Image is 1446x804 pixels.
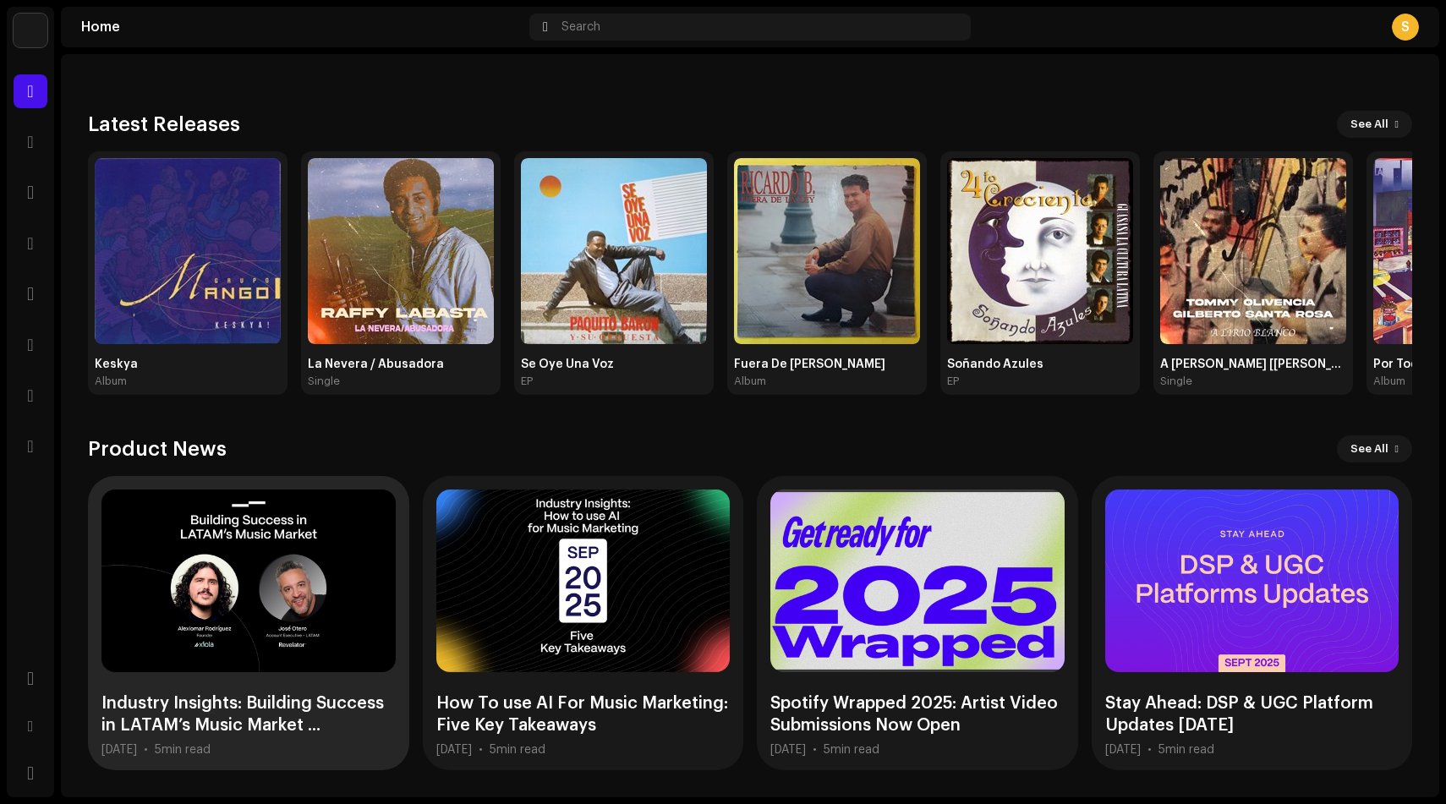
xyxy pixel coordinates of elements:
div: Single [1160,375,1192,388]
div: Home [81,20,523,34]
div: EP [521,375,533,388]
div: Album [734,375,766,388]
div: Single [308,375,340,388]
h3: Latest Releases [88,111,240,138]
div: • [813,743,817,757]
h3: Product News [88,435,227,462]
button: See All [1337,435,1412,462]
div: [DATE] [101,743,137,757]
div: • [144,743,148,757]
div: Keskya [95,358,281,371]
div: [DATE] [1105,743,1141,757]
span: min read [162,744,211,756]
div: Spotify Wrapped 2025: Artist Video Submissions Now Open [770,692,1065,736]
div: A [PERSON_NAME] [[PERSON_NAME] Santa [PERSON_NAME]] [1160,358,1346,371]
div: 5 [490,743,545,757]
div: Album [1373,375,1405,388]
div: 5 [824,743,879,757]
img: a9f2e58e-11bd-431a-92be-d69e180b81a3 [734,158,920,344]
img: 8acc1e4d-a1f4-465b-8cb7-aae468f53b17 [14,14,47,47]
div: [DATE] [770,743,806,757]
div: Stay Ahead: DSP & UGC Platform Updates [DATE] [1105,692,1399,736]
span: min read [496,744,545,756]
div: La Nevera / Abusadora [308,358,494,371]
div: S [1392,14,1419,41]
span: See All [1350,432,1388,466]
span: See All [1350,107,1388,141]
div: How To use AI For Music Marketing: Five Key Takeaways [436,692,731,736]
div: [DATE] [436,743,472,757]
span: min read [1165,744,1214,756]
div: 5 [155,743,211,757]
img: ed8fa326-ed2f-4b6c-b7ff-89a62ebbebb7 [1160,158,1346,344]
div: EP [947,375,959,388]
button: See All [1337,111,1412,138]
span: Search [561,20,600,34]
div: 5 [1158,743,1214,757]
div: Industry Insights: Building Success in LATAM’s Music Market ... [101,692,396,736]
div: Album [95,375,127,388]
div: Fuera De [PERSON_NAME] [734,358,920,371]
img: b50e560e-bec6-414f-b861-486f76eea6af [947,158,1133,344]
img: dbd77845-7766-48d0-a77e-895990fa3ce7 [521,158,707,344]
span: min read [830,744,879,756]
img: fe38d5b4-b2aa-48ab-8a69-0ddaf8767d1b [308,158,494,344]
div: Se Oye Una Voz [521,358,707,371]
div: • [479,743,483,757]
div: • [1147,743,1152,757]
div: Soñando Azules [947,358,1133,371]
img: 17bc2808-62d8-4a05-bcae-141bcb3aa1d6 [95,158,281,344]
